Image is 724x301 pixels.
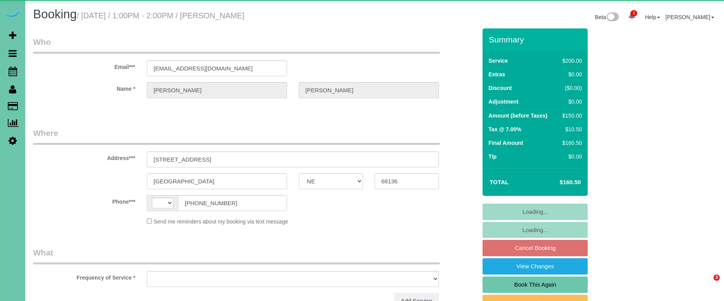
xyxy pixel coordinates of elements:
label: Frequency of Service * [27,271,141,282]
span: 1 [631,10,637,16]
label: Amount (before Taxes) [488,112,547,120]
span: 3 [713,275,720,281]
h4: $160.50 [536,179,581,186]
legend: What [33,247,440,264]
a: [PERSON_NAME] [666,14,714,20]
div: $10.50 [559,125,582,133]
div: $160.50 [559,139,582,147]
div: $200.00 [559,57,582,65]
label: Tip [488,153,497,160]
img: New interface [606,12,619,23]
label: Final Amount [488,139,523,147]
legend: Who [33,36,440,54]
a: Book This Again [483,276,588,293]
a: Help [645,14,660,20]
label: Service [488,57,508,65]
a: 1 [624,8,639,25]
div: $0.00 [559,70,582,78]
span: Booking [33,7,77,21]
small: / [DATE] / 1:00PM - 2:00PM / [PERSON_NAME] [77,11,245,20]
legend: Where [33,127,440,145]
div: $0.00 [559,98,582,106]
div: $150.00 [559,112,582,120]
label: Adjustment [488,98,518,106]
span: Send me reminders about my booking via text message [153,218,288,225]
h3: Summary [489,35,584,44]
img: Automaid Logo [5,8,20,19]
label: Name * [27,82,141,93]
label: Extras [488,70,505,78]
a: Beta [595,14,619,20]
a: View Changes [483,258,588,275]
div: $0.00 [559,153,582,160]
iframe: Intercom live chat [698,275,716,293]
strong: Total [490,179,509,185]
label: Tax @ 7.00% [488,125,521,133]
div: ($0.00) [559,84,582,92]
label: Discount [488,84,512,92]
